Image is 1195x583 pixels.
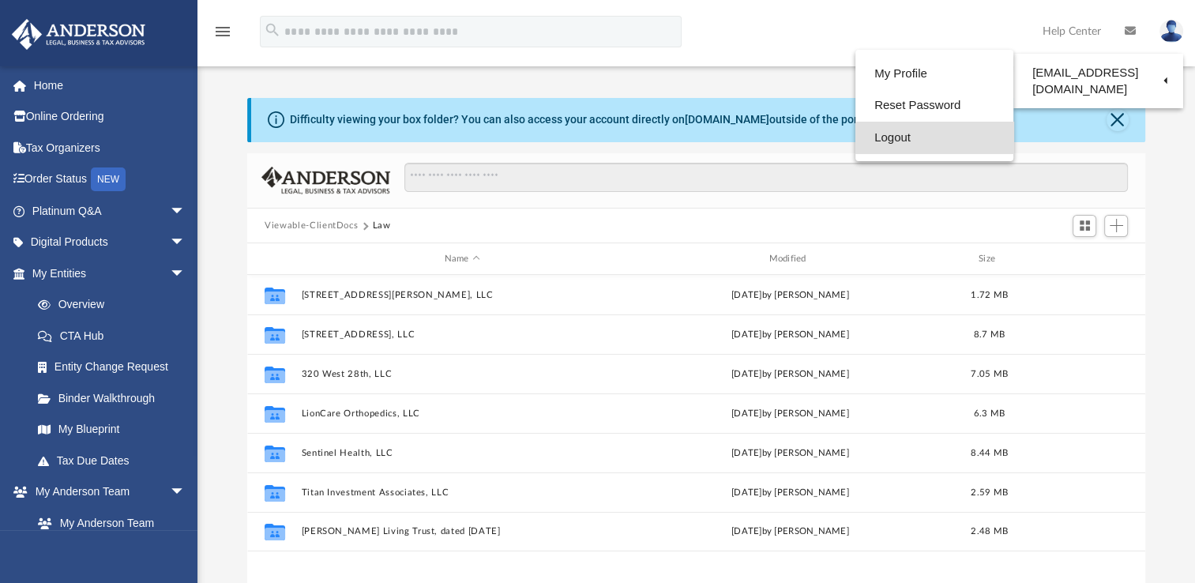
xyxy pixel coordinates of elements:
[1104,215,1128,237] button: Add
[629,328,951,342] div: [DATE] by [PERSON_NAME]
[1107,109,1129,131] button: Close
[170,227,201,259] span: arrow_drop_down
[290,111,874,128] div: Difficulty viewing your box folder? You can also access your account directly on outside of the p...
[301,252,622,266] div: Name
[971,449,1008,457] span: 8.44 MB
[213,30,232,41] a: menu
[213,22,232,41] i: menu
[22,382,209,414] a: Binder Walkthrough
[974,409,1005,418] span: 6.3 MB
[302,369,623,379] button: 320 West 28th, LLC
[11,164,209,196] a: Order StatusNEW
[265,219,358,233] button: Viewable-ClientDocs
[958,252,1021,266] div: Size
[302,526,623,536] button: [PERSON_NAME] Living Trust, dated [DATE]
[629,288,951,303] div: [DATE] by [PERSON_NAME]
[971,291,1008,299] span: 1.72 MB
[170,258,201,290] span: arrow_drop_down
[11,195,209,227] a: Platinum Q&Aarrow_drop_down
[1013,58,1183,104] a: [EMAIL_ADDRESS][DOMAIN_NAME]
[1159,20,1183,43] img: User Pic
[855,89,1013,122] a: Reset Password
[855,58,1013,90] a: My Profile
[974,330,1005,339] span: 8.7 MB
[91,167,126,191] div: NEW
[404,163,1128,193] input: Search files and folders
[855,122,1013,154] a: Logout
[302,290,623,300] button: [STREET_ADDRESS][PERSON_NAME], LLC
[11,258,209,289] a: My Entitiesarrow_drop_down
[302,487,623,498] button: Titan Investment Associates, LLC
[629,486,951,500] div: [DATE] by [PERSON_NAME]
[22,289,209,321] a: Overview
[629,252,951,266] div: Modified
[170,195,201,228] span: arrow_drop_down
[971,527,1008,536] span: 2.48 MB
[629,446,951,461] div: [DATE] by [PERSON_NAME]
[7,19,150,50] img: Anderson Advisors Platinum Portal
[22,507,194,539] a: My Anderson Team
[254,252,294,266] div: id
[302,408,623,419] button: LionCare Orthopedics, LLC
[373,219,391,233] button: Law
[629,525,951,539] div: [DATE] by [PERSON_NAME]
[629,407,951,421] div: [DATE] by [PERSON_NAME]
[629,367,951,382] div: [DATE] by [PERSON_NAME]
[971,370,1008,378] span: 7.05 MB
[971,488,1008,497] span: 2.59 MB
[22,320,209,352] a: CTA Hub
[11,70,209,101] a: Home
[11,227,209,258] a: Digital Productsarrow_drop_down
[22,352,209,383] a: Entity Change Request
[685,113,769,126] a: [DOMAIN_NAME]
[170,476,201,509] span: arrow_drop_down
[302,329,623,340] button: [STREET_ADDRESS], LLC
[22,445,209,476] a: Tax Due Dates
[264,21,281,39] i: search
[11,132,209,164] a: Tax Organizers
[11,476,201,508] a: My Anderson Teamarrow_drop_down
[11,101,209,133] a: Online Ordering
[1028,252,1138,266] div: id
[1073,215,1096,237] button: Switch to Grid View
[22,414,201,446] a: My Blueprint
[302,448,623,458] button: Sentinel Health, LLC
